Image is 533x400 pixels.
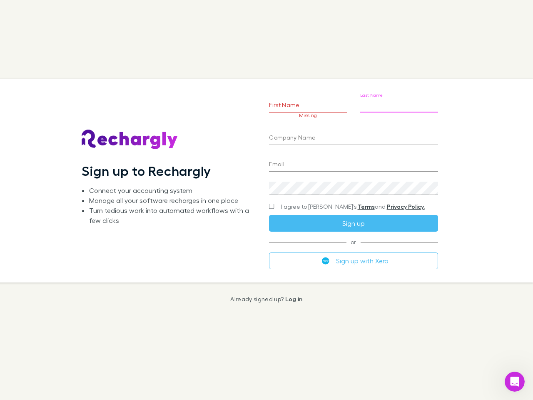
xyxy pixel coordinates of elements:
[89,185,256,195] li: Connect your accounting system
[358,203,375,210] a: Terms
[269,252,438,269] button: Sign up with Xero
[387,203,425,210] a: Privacy Policy.
[230,296,302,302] p: Already signed up?
[89,205,256,225] li: Turn tedious work into automated workflows with a few clicks
[89,195,256,205] li: Manage all your software recharges in one place
[322,257,329,265] img: Xero's logo
[269,215,438,232] button: Sign up
[269,112,347,118] p: Missing
[269,242,438,242] span: or
[82,130,178,150] img: Rechargly's Logo
[285,295,303,302] a: Log in
[505,372,525,392] iframe: Intercom live chat
[281,202,425,211] span: I agree to [PERSON_NAME]’s and
[360,92,383,98] label: Last Name
[82,163,211,179] h1: Sign up to Rechargly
